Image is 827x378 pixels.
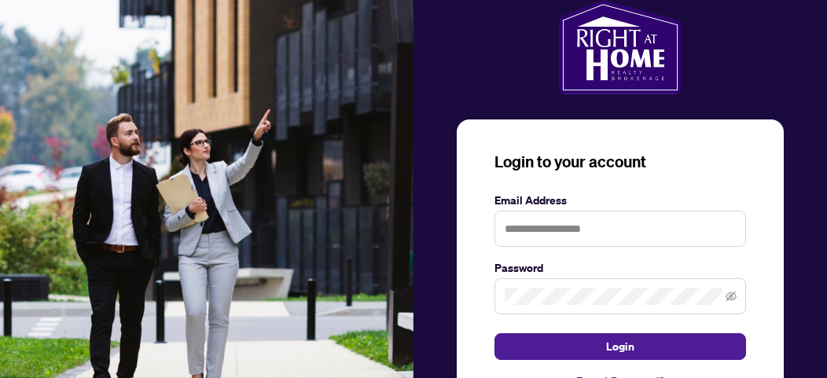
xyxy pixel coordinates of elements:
[494,333,746,360] button: Login
[494,259,746,277] label: Password
[726,291,737,302] span: eye-invisible
[606,334,634,359] span: Login
[494,151,746,173] h3: Login to your account
[494,192,746,209] label: Email Address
